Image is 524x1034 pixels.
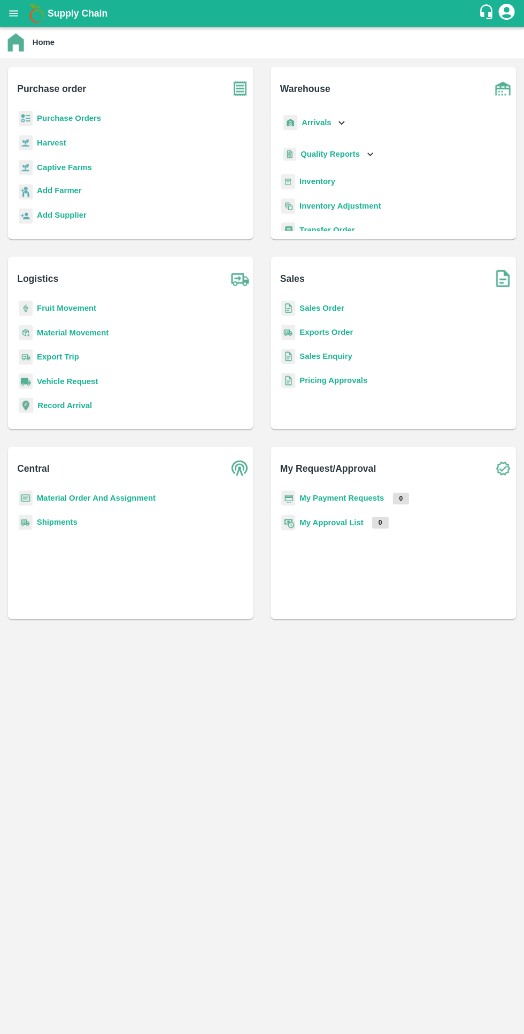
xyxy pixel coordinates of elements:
a: Vehicle Request [37,376,98,384]
img: whTransfer [281,221,295,237]
a: Sales Enquiry [299,351,352,359]
img: approval [281,513,295,529]
img: truck [227,264,253,291]
b: Add Farmer [37,186,82,194]
img: sales [281,348,295,363]
img: check [489,454,515,480]
img: inventory [281,197,295,213]
div: account of current user [496,2,515,25]
b: Warehouse [280,81,330,96]
a: My Payment Requests [299,492,384,501]
img: central [227,454,253,480]
img: delivery [19,348,33,364]
a: Pricing Approvals [299,375,367,384]
img: payment [281,489,295,504]
img: recordArrival [19,396,34,411]
img: supplier [19,208,33,223]
img: reciept [19,110,33,126]
img: harvest [19,159,33,175]
b: Home [33,38,55,47]
a: Captive Farms [37,163,92,171]
div: Arrivals [281,110,348,134]
a: Inventory [299,177,335,185]
img: vehicle [19,372,33,388]
a: Harvest [37,138,66,147]
b: Add Supplier [37,210,87,218]
a: Sales Order [299,303,344,311]
a: Export Trip [37,351,79,360]
a: Supply Chain [48,6,477,21]
a: Material Movement [37,327,109,336]
p: 0 [392,491,409,503]
a: Transfer Order [299,225,355,233]
img: centralMaterial [19,489,33,504]
img: soSales [489,264,515,291]
button: open drawer [2,1,27,26]
img: logo [27,3,48,24]
b: Central [18,459,50,474]
a: Add Supplier [37,208,87,223]
b: Sales [280,270,305,285]
img: warehouse [489,75,515,102]
a: Purchase Orders [37,113,102,122]
a: Inventory Adjustment [299,201,381,209]
b: Supply Chain [48,8,108,19]
img: harvest [19,134,33,150]
a: Fruit Movement [37,303,97,311]
b: Logistics [18,270,59,285]
a: Add Farmer [37,184,82,198]
a: Material Order And Assignment [37,492,156,501]
img: purchase [227,75,253,102]
img: sales [281,300,295,315]
img: shipments [281,324,295,339]
img: whInventory [281,173,295,189]
img: whArrival [283,114,297,130]
b: My Request/Approval [280,459,376,474]
a: Shipments [37,516,78,525]
b: Arrivals [302,118,331,126]
a: Record Arrival [38,400,93,408]
img: home [9,33,25,51]
img: farmer [19,183,33,199]
div: Quality Reports [281,143,376,165]
img: shipments [19,513,33,529]
img: sales [281,372,295,387]
div: customer-support [477,4,496,23]
b: Purchase order [18,81,87,96]
img: fruit [19,300,33,315]
b: Quality Reports [300,149,360,158]
img: material [19,324,33,340]
a: Exports Order [299,327,353,335]
p: 0 [372,515,388,527]
img: qualityReport [283,147,296,160]
a: My Approval List [299,517,363,525]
